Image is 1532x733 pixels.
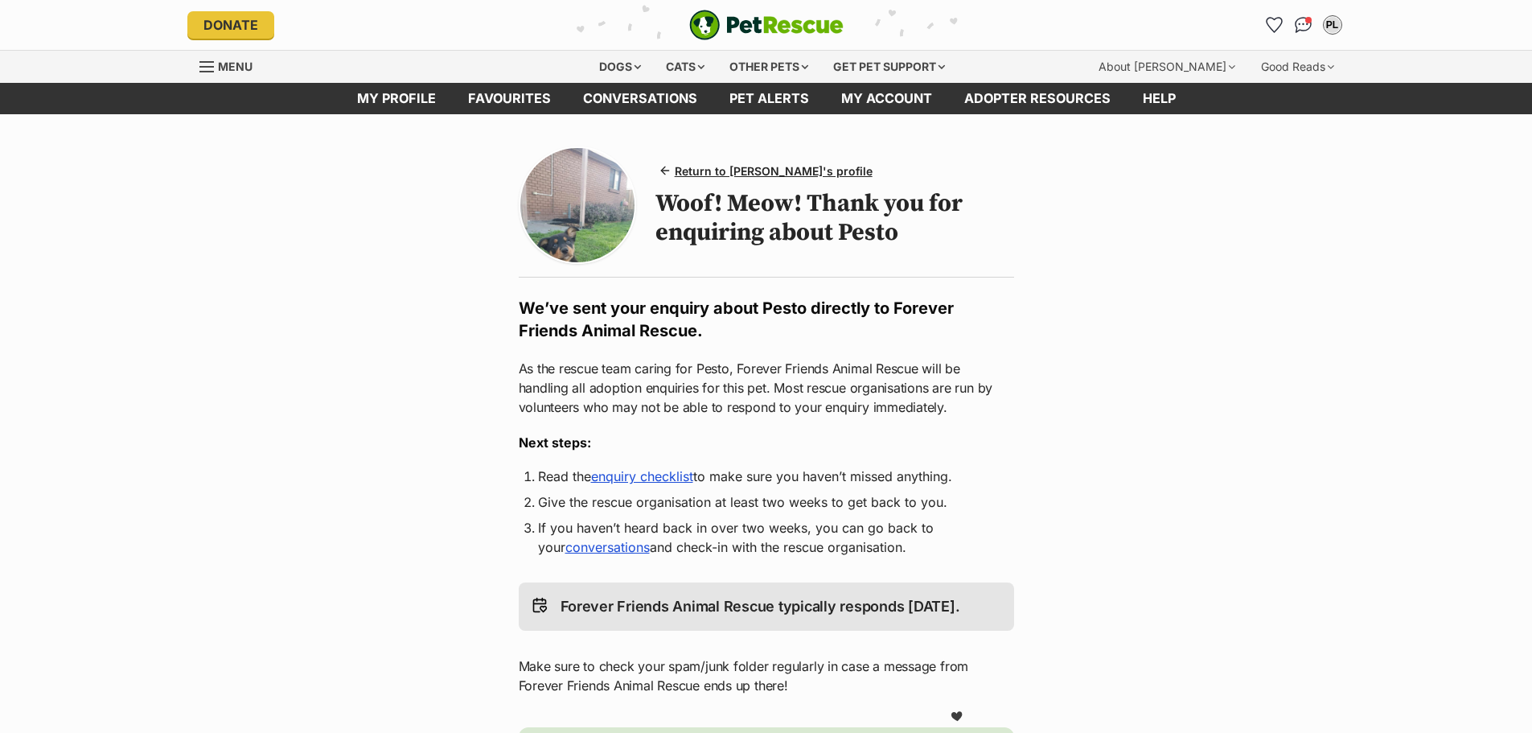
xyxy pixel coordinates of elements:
h1: Woof! Meow! Thank you for enquiring about Pesto [655,189,1014,247]
div: Get pet support [822,51,956,83]
p: Forever Friends Animal Rescue typically responds [DATE]. [561,595,960,618]
li: Read the to make sure you haven’t missed anything. [538,467,995,486]
a: Pet alerts [713,83,825,114]
a: Favourites [1262,12,1288,38]
a: My account [825,83,948,114]
a: Return to [PERSON_NAME]'s profile [655,159,879,183]
a: conversations [567,83,713,114]
a: Adopter resources [948,83,1127,114]
h2: We’ve sent your enquiry about Pesto directly to Forever Friends Animal Rescue. [519,297,1014,342]
div: Cats [655,51,716,83]
p: Make sure to check your spam/junk folder regularly in case a message from Forever Friends Animal ... [519,657,1014,695]
a: Menu [199,51,264,80]
a: Donate [187,11,274,39]
a: Favourites [452,83,567,114]
a: enquiry checklist [591,468,693,484]
p: As the rescue team caring for Pesto, Forever Friends Animal Rescue will be handling all adoption ... [519,359,1014,417]
div: Other pets [718,51,819,83]
a: Conversations [1291,12,1316,38]
div: About [PERSON_NAME] [1087,51,1247,83]
span: Return to [PERSON_NAME]'s profile [675,163,873,179]
img: chat-41dd97257d64d25036548639549fe6c8038ab92f7586957e7f3b1b290dea8141.svg [1295,17,1312,33]
button: My account [1320,12,1345,38]
img: Photo of Pesto [520,148,635,262]
li: Give the rescue organisation at least two weeks to get back to you. [538,492,995,512]
a: PetRescue [689,10,844,40]
a: conversations [565,539,650,555]
span: Menu [218,60,253,73]
div: PL [1325,17,1341,33]
a: My profile [341,83,452,114]
li: If you haven’t heard back in over two weeks, you can go back to your and check-in with the rescue... [538,518,995,557]
a: Help [1127,83,1192,114]
div: Good Reads [1250,51,1345,83]
ul: Account quick links [1262,12,1345,38]
div: Dogs [588,51,652,83]
img: logo-e224e6f780fb5917bec1dbf3a21bbac754714ae5b6737aabdf751b685950b380.svg [689,10,844,40]
h3: Next steps: [519,433,1014,452]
